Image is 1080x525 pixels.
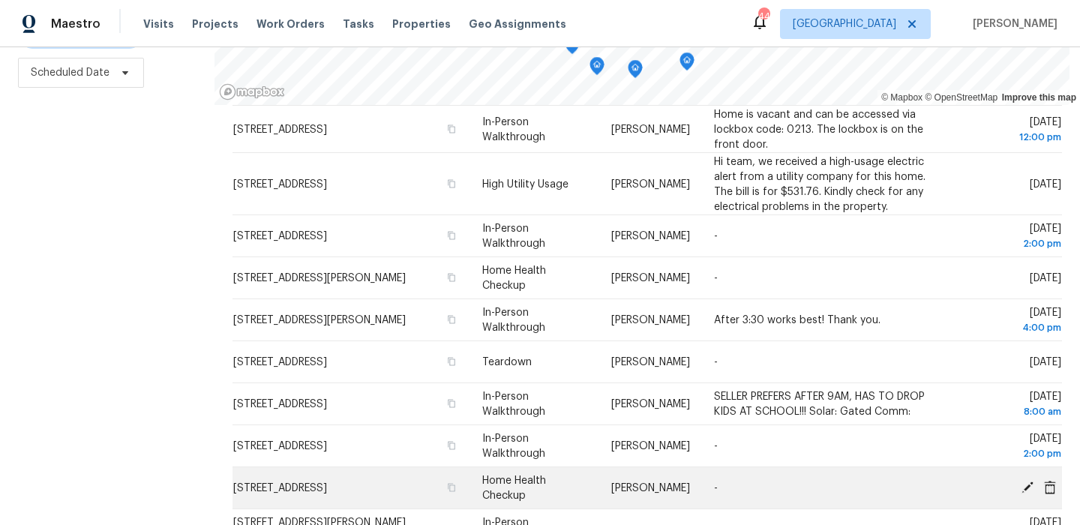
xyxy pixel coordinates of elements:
[963,223,1061,251] span: [DATE]
[482,116,545,142] span: In-Person Walkthrough
[611,178,690,189] span: [PERSON_NAME]
[143,16,174,31] span: Visits
[611,231,690,241] span: [PERSON_NAME]
[482,265,546,291] span: Home Health Checkup
[482,475,546,501] span: Home Health Checkup
[611,357,690,367] span: [PERSON_NAME]
[445,397,458,410] button: Copy Address
[679,52,694,76] div: Map marker
[445,439,458,452] button: Copy Address
[482,307,545,333] span: In-Person Walkthrough
[793,16,896,31] span: [GEOGRAPHIC_DATA]
[565,36,580,59] div: Map marker
[1039,480,1061,493] span: Cancel
[233,231,327,241] span: [STREET_ADDRESS]
[963,320,1061,335] div: 4:00 pm
[482,391,545,417] span: In-Person Walkthrough
[963,446,1061,461] div: 2:00 pm
[1030,178,1061,189] span: [DATE]
[714,315,880,325] span: After 3:30 works best! Thank you.
[51,16,100,31] span: Maestro
[963,391,1061,419] span: [DATE]
[925,92,997,103] a: OpenStreetMap
[445,229,458,242] button: Copy Address
[714,441,718,451] span: -
[219,83,285,100] a: Mapbox homepage
[967,16,1057,31] span: [PERSON_NAME]
[881,92,922,103] a: Mapbox
[233,124,327,134] span: [STREET_ADDRESS]
[1016,480,1039,493] span: Edit
[445,176,458,190] button: Copy Address
[758,9,769,24] div: 44
[714,391,925,417] span: SELLER PREFERS AFTER 9AM, HAS TO DROP KIDS AT SCHOOL!!! Solar: Gated Comm:
[1030,273,1061,283] span: [DATE]
[233,178,327,189] span: [STREET_ADDRESS]
[445,271,458,284] button: Copy Address
[1030,357,1061,367] span: [DATE]
[233,441,327,451] span: [STREET_ADDRESS]
[611,273,690,283] span: [PERSON_NAME]
[31,65,109,80] span: Scheduled Date
[628,60,643,83] div: Map marker
[445,481,458,494] button: Copy Address
[482,223,545,249] span: In-Person Walkthrough
[256,16,325,31] span: Work Orders
[233,483,327,493] span: [STREET_ADDRESS]
[445,355,458,368] button: Copy Address
[233,399,327,409] span: [STREET_ADDRESS]
[1002,92,1076,103] a: Improve this map
[963,129,1061,144] div: 12:00 pm
[714,156,925,211] span: Hi team, we received a high-usage electric alert from a utility company for this home. The bill i...
[233,273,406,283] span: [STREET_ADDRESS][PERSON_NAME]
[392,16,451,31] span: Properties
[714,357,718,367] span: -
[611,483,690,493] span: [PERSON_NAME]
[589,57,604,80] div: Map marker
[482,357,532,367] span: Teardown
[445,313,458,326] button: Copy Address
[343,19,374,29] span: Tasks
[714,109,923,149] span: Home is vacant and can be accessed via lockbox code: 0213. The lockbox is on the front door.
[963,433,1061,461] span: [DATE]
[233,357,327,367] span: [STREET_ADDRESS]
[714,231,718,241] span: -
[963,116,1061,144] span: [DATE]
[469,16,566,31] span: Geo Assignments
[611,124,690,134] span: [PERSON_NAME]
[611,399,690,409] span: [PERSON_NAME]
[192,16,238,31] span: Projects
[611,441,690,451] span: [PERSON_NAME]
[233,315,406,325] span: [STREET_ADDRESS][PERSON_NAME]
[714,273,718,283] span: -
[611,315,690,325] span: [PERSON_NAME]
[963,404,1061,419] div: 8:00 am
[482,178,568,189] span: High Utility Usage
[963,236,1061,251] div: 2:00 pm
[963,307,1061,335] span: [DATE]
[482,433,545,459] span: In-Person Walkthrough
[714,483,718,493] span: -
[445,121,458,135] button: Copy Address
